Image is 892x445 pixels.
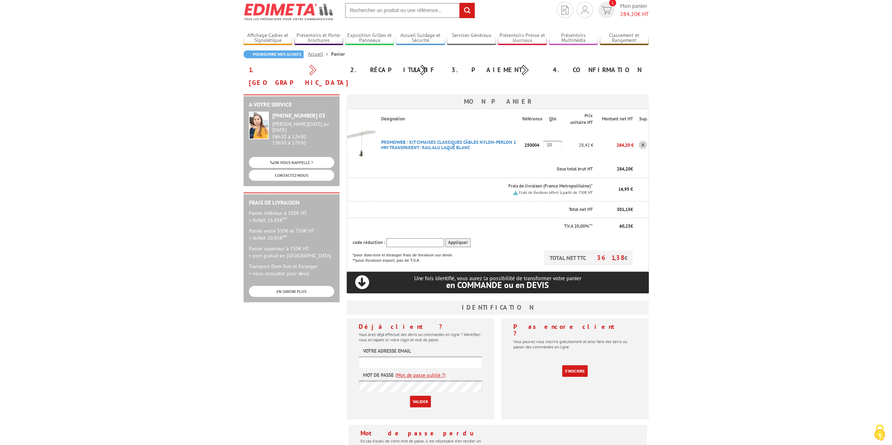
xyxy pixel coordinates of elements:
a: Classement et Rangement [600,32,649,44]
p: 250004 [522,139,543,151]
label: Mot de passe [363,371,394,379]
img: Cookies (fenêtre modale) [871,424,888,441]
span: > port gratuit en [GEOGRAPHIC_DATA] [249,253,331,259]
a: Présentoirs et Porte-brochures [294,32,343,44]
span: 60,23 [619,223,630,229]
a: Exposition Grilles et Panneaux [345,32,394,44]
p: Transport Dom-Tom et Etranger [249,263,334,277]
div: 4. Confirmation [548,64,649,76]
h4: Déjà client ? [359,323,482,330]
p: € [599,223,632,230]
th: Qté [543,109,562,129]
p: TOTAL NET TTC € [544,250,632,265]
strong: [PHONE_NUMBER] 03 [272,112,325,119]
label: Votre adresse email [363,347,411,354]
th: Désignation [375,109,523,129]
p: € [599,166,632,173]
sup: HT [283,234,287,239]
p: Panier supérieur à 750€ HT [249,245,334,259]
p: Panier entre 350€ et 750€ HT [249,227,334,242]
img: devis rapide [601,6,611,14]
a: S'inscrire [562,365,588,377]
p: € [599,206,632,213]
p: 28,42 € [562,139,593,151]
span: > forfait 20.95€ [249,235,287,241]
input: Rechercher un produit ou une référence... [345,3,475,18]
span: > nous consulter pour devis [249,270,309,277]
small: Frais de livraison offert à partir de 750€ HT [519,190,592,195]
div: 2. Récapitulatif [345,64,446,76]
span: Mon panier [620,2,649,18]
a: Services Généraux [447,32,496,44]
p: Une fois identifié, vous aurez la possibilité de transformer votre panier [347,275,649,289]
a: PROMOWEB : KIT CIMAISES CLASSIQUES CâBLES NYLON-PERLON 2 MM TRANSPARENT - RAIL ALU LAQUé BLANC [381,139,516,151]
input: rechercher [459,3,475,18]
p: Vous avez déjà effectué des devis ou commandes en ligne ? Identifiez-vous en tapant ici votre log... [359,332,482,342]
a: devis rapide 1 Mon panier 284,20€ HT [597,2,649,18]
th: Sup. [633,109,648,129]
a: EN SAVOIR PLUS [249,286,334,297]
p: Prix unitaire HT [568,113,592,126]
span: 361,38 [597,254,624,262]
a: Présentoirs Presse et Journaux [498,32,547,44]
a: Accueil [308,51,331,57]
sup: HT [283,216,287,221]
div: 1. [GEOGRAPHIC_DATA] [244,64,345,89]
p: *pour dom-tom et étranger frais de livraison sur devis **pour livraison export, pas de T.V.A [353,250,459,264]
button: Cookies (fenêtre modale) [867,421,892,445]
span: en COMMANDE ou en DEVIS [446,280,549,291]
img: devis rapide [561,6,568,15]
p: Montant net HT [599,116,632,123]
img: widget-service.jpg [249,112,269,139]
span: 301,15 [616,206,630,212]
a: CONTACTEZ-NOUS [249,170,334,181]
a: (Mot de passe oublié ?) [395,371,445,379]
a: Poursuivre mes achats [244,50,304,58]
th: Sous total brut HT [375,161,593,178]
span: € HT [620,10,649,18]
p: 284,20 € [593,139,633,151]
p: Total net HT [353,206,593,213]
h4: Pas encore client ? [513,323,637,337]
a: ON VOUS RAPPELLE ? [249,157,334,168]
h3: Mon panier [347,94,649,109]
div: [PERSON_NAME][DATE] au [DATE] [272,121,334,133]
span: 284,20 [616,166,630,172]
a: Affichage Cadres et Signalétique [244,32,293,44]
img: devis rapide [581,6,589,14]
p: Référence [522,116,543,123]
p: Vous pouvez vous inscrire gratuitement et ainsi faire des devis ou passer des commandes en ligne. [513,339,637,349]
a: Accueil Guidage et Sécurité [396,32,445,44]
span: code réduction : [353,239,385,245]
div: 3. Paiement [446,64,548,76]
h2: A votre service [249,102,334,108]
span: 284,20 [620,10,637,17]
a: Présentoirs Multimédia [549,32,598,44]
p: Frais de livraison (France Metropolitaine)* [381,183,593,190]
h2: Frais de Livraison [249,200,334,206]
h3: Identification [347,300,649,315]
li: Panier [331,50,345,58]
span: 16,95 € [618,186,632,192]
p: Panier inférieur à 350€ HT [249,210,334,224]
div: 08h30 à 12h30 13h30 à 17h30 [272,121,334,146]
p: T.V.A 20,00%** [353,223,593,230]
span: > forfait 16.95€ [249,217,287,223]
img: picto.png [513,191,518,195]
h4: Mot de passe perdu [360,430,635,437]
img: PROMOWEB : KIT CIMAISES CLASSIQUES CâBLES NYLON-PERLON 2 MM TRANSPARENT - RAIL ALU LAQUé BLANC [347,131,375,159]
input: Appliquer [445,238,471,247]
input: Valider [410,396,431,407]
